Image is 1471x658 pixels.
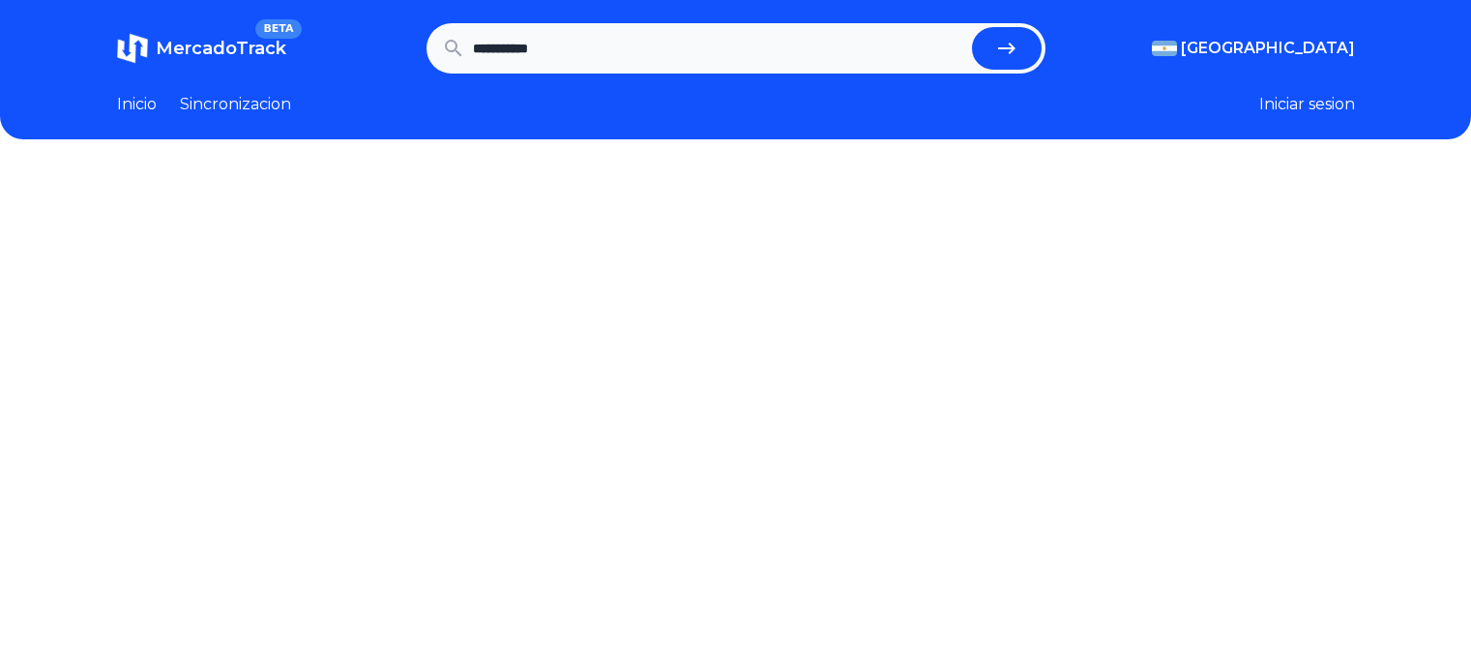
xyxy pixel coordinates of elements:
[180,93,291,116] a: Sincronizacion
[1152,41,1177,56] img: Argentina
[117,33,286,64] a: MercadoTrackBETA
[1181,37,1355,60] span: [GEOGRAPHIC_DATA]
[117,33,148,64] img: MercadoTrack
[117,93,157,116] a: Inicio
[1259,93,1355,116] button: Iniciar sesion
[156,38,286,59] span: MercadoTrack
[255,19,301,39] span: BETA
[1152,37,1355,60] button: [GEOGRAPHIC_DATA]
